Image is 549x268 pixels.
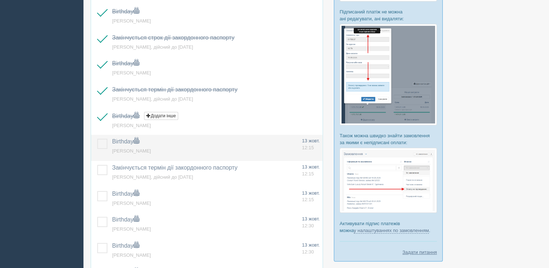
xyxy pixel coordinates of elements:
[112,148,151,154] a: [PERSON_NAME]
[302,164,320,177] a: 13 жовт. 12:15
[112,174,193,180] a: [PERSON_NAME], дійсний до [DATE]
[302,138,320,151] a: 13 жовт. 12:15
[340,8,437,22] p: Підписаний платіж не можна ані редагувати, ані видаляти:
[302,138,320,143] span: 13 жовт.
[112,226,151,232] a: [PERSON_NAME]
[402,249,437,256] a: Задати питання
[112,243,139,249] a: Birthday
[112,216,139,223] a: Birthday
[302,223,314,228] span: 12:30
[302,171,314,176] span: 12:15
[112,8,139,15] a: Birthday
[112,34,234,41] a: Закінчується строк дії закордонного паспорту
[112,96,193,102] a: [PERSON_NAME], дійсний до [DATE]
[112,18,151,24] a: [PERSON_NAME]
[112,123,151,128] a: [PERSON_NAME]
[112,44,193,50] a: [PERSON_NAME], дійсний до [DATE]
[354,228,429,234] a: у налаштуваннях по замовленням
[112,113,139,119] a: Birthday
[112,191,139,197] a: Birthday
[302,249,314,255] span: 12:30
[112,200,151,206] a: [PERSON_NAME]
[302,197,314,202] span: 12:15
[302,216,320,229] a: 13 жовт. 12:30
[340,148,437,213] img: %D0%BF%D1%96%D0%B4%D1%82%D0%B2%D0%B5%D1%80%D0%B4%D0%B6%D0%B5%D0%BD%D0%BD%D1%8F-%D0%BE%D0%BF%D0%BB...
[302,242,320,255] a: 13 жовт. 12:30
[302,145,314,150] span: 12:15
[340,132,437,146] p: Також можна швидко знайти замовлення за якими є непідписані оплати:
[340,24,437,125] img: %D0%BF%D1%96%D0%B4%D1%82%D0%B2%D0%B5%D1%80%D0%B4%D0%B6%D0%B5%D0%BD%D0%BD%D1%8F-%D0%BE%D0%BF%D0%BB...
[112,165,237,171] a: Закінчується термін дії закордонного паспорту
[302,190,320,196] span: 13 жовт.
[340,220,437,234] p: Активувати підпис платежів можна .
[302,190,320,203] a: 13 жовт. 12:15
[144,112,178,120] button: Додати інше
[302,242,320,248] span: 13 жовт.
[112,70,151,76] a: [PERSON_NAME]
[302,216,320,222] span: 13 жовт.
[112,86,237,93] a: Закінчується термін дії закордонного паспорту
[112,138,139,145] a: Birthday
[302,164,320,170] span: 13 жовт.
[112,252,151,258] a: [PERSON_NAME]
[112,60,139,66] a: Birthday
